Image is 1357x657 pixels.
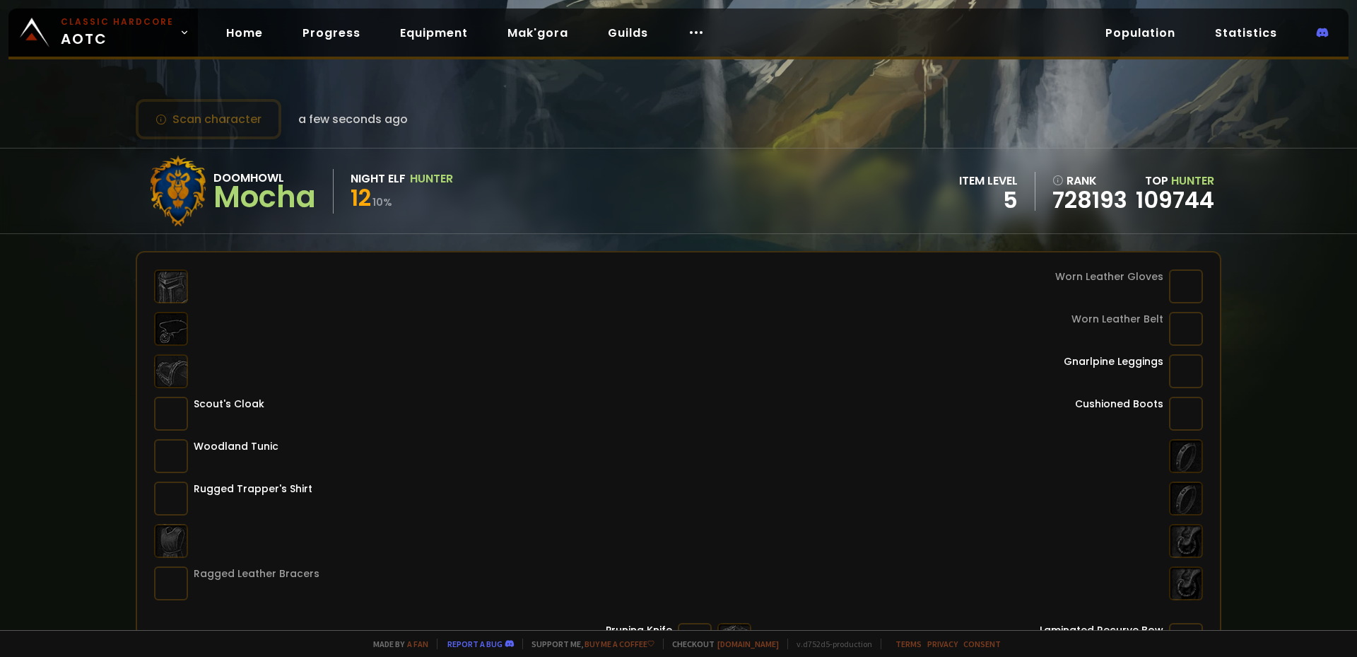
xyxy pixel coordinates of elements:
[298,110,408,128] span: a few seconds ago
[927,639,958,649] a: Privacy
[787,639,872,649] span: v. d752d5 - production
[291,18,372,47] a: Progress
[1169,312,1203,346] img: item-1418
[194,566,319,581] div: Ragged Leather Bracers
[215,18,274,47] a: Home
[1075,397,1163,412] div: Cushioned Boots
[1064,354,1163,369] div: Gnarlpine Leggings
[154,566,188,600] img: item-1370
[1136,184,1214,216] a: 109744
[1169,354,1203,388] img: item-18611
[1052,172,1127,190] div: rank
[351,182,371,214] span: 12
[1169,269,1203,303] img: item-1422
[154,482,188,516] img: item-148
[606,623,672,638] div: Pruning Knife
[963,639,1001,649] a: Consent
[584,639,654,649] a: Buy me a coffee
[213,187,316,208] div: Mocha
[522,639,654,649] span: Support me,
[1136,172,1214,190] div: Top
[213,169,316,187] div: Doomhowl
[61,16,174,50] span: AOTC
[61,16,174,28] small: Classic Hardcore
[372,195,392,209] small: 10 %
[597,18,659,47] a: Guilds
[663,639,779,649] span: Checkout
[1169,397,1203,431] img: item-9601
[194,482,312,496] div: Rugged Trapper's Shirt
[959,190,1018,211] div: 5
[136,99,281,139] button: Scan character
[194,439,278,454] div: Woodland Tunic
[717,639,779,649] a: [DOMAIN_NAME]
[447,639,503,649] a: Report a bug
[1055,269,1163,284] div: Worn Leather Gloves
[1171,173,1214,189] span: Hunter
[496,18,580,47] a: Mak'gora
[8,8,198,57] a: Classic HardcoreAOTC
[1052,190,1127,211] a: 728193
[1094,18,1187,47] a: Population
[895,639,922,649] a: Terms
[1204,18,1288,47] a: Statistics
[194,397,264,412] div: Scout's Cloak
[1071,312,1163,327] div: Worn Leather Belt
[389,18,479,47] a: Equipment
[1040,623,1163,638] div: Laminated Recurve Bow
[154,439,188,473] img: item-4907
[365,639,428,649] span: Made by
[410,170,453,187] div: Hunter
[959,172,1018,190] div: item level
[154,397,188,431] img: item-5618
[351,170,406,187] div: Night Elf
[407,639,428,649] a: a fan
